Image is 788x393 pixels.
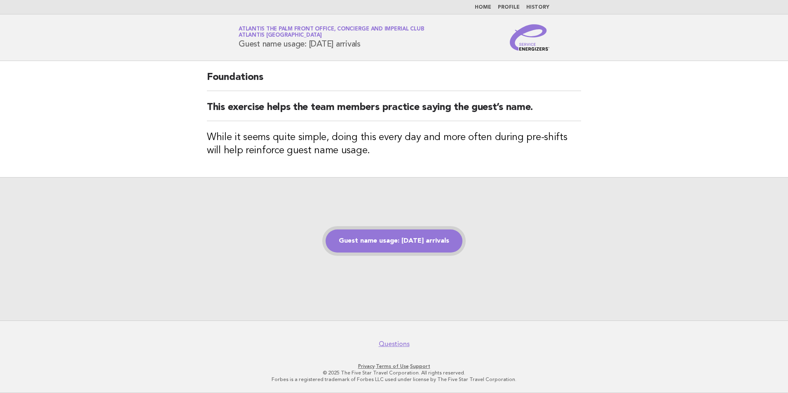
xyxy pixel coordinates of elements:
[239,33,322,38] span: Atlantis [GEOGRAPHIC_DATA]
[207,131,581,157] h3: While it seems quite simple, doing this every day and more often during pre-shifts will help rein...
[379,340,410,348] a: Questions
[207,101,581,121] h2: This exercise helps the team members practice saying the guest’s name.
[239,27,424,48] h1: Guest name usage: [DATE] arrivals
[410,363,430,369] a: Support
[239,26,424,38] a: Atlantis The Palm Front Office, Concierge and Imperial ClubAtlantis [GEOGRAPHIC_DATA]
[510,24,549,51] img: Service Energizers
[326,229,462,253] a: Guest name usage: [DATE] arrivals
[358,363,375,369] a: Privacy
[142,376,646,383] p: Forbes is a registered trademark of Forbes LLC used under license by The Five Star Travel Corpora...
[207,71,581,91] h2: Foundations
[142,363,646,370] p: · ·
[376,363,409,369] a: Terms of Use
[142,370,646,376] p: © 2025 The Five Star Travel Corporation. All rights reserved.
[526,5,549,10] a: History
[475,5,491,10] a: Home
[498,5,520,10] a: Profile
